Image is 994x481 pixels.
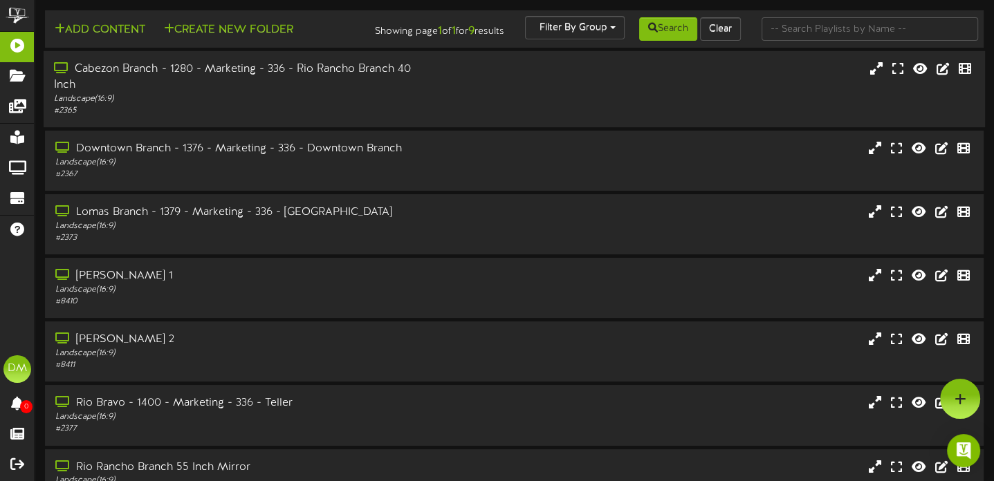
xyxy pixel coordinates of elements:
[55,296,425,308] div: # 8410
[55,141,425,157] div: Downtown Branch - 1376 - Marketing - 336 - Downtown Branch
[438,25,442,37] strong: 1
[452,25,456,37] strong: 1
[700,17,741,41] button: Clear
[55,220,425,232] div: Landscape ( 16:9 )
[55,268,425,284] div: [PERSON_NAME] 1
[639,17,697,41] button: Search
[55,460,425,475] div: Rio Rancho Branch 55 Inch Mirror
[54,93,425,105] div: Landscape ( 16:9 )
[54,62,425,93] div: Cabezon Branch - 1280 - Marketing - 336 - Rio Rancho Branch 40 Inch
[947,434,980,467] div: Open Intercom Messenger
[55,359,425,371] div: # 8411
[55,348,425,359] div: Landscape ( 16:9 )
[54,105,425,117] div: # 2365
[55,411,425,423] div: Landscape ( 16:9 )
[55,232,425,244] div: # 2373
[160,21,297,39] button: Create New Folder
[55,284,425,296] div: Landscape ( 16:9 )
[55,332,425,348] div: [PERSON_NAME] 2
[525,16,625,39] button: Filter By Group
[468,25,475,37] strong: 9
[356,16,515,39] div: Showing page of for results
[55,423,425,435] div: # 2377
[20,400,33,413] span: 0
[3,355,31,383] div: DM
[50,21,149,39] button: Add Content
[55,157,425,169] div: Landscape ( 16:9 )
[55,169,425,180] div: # 2367
[55,395,425,411] div: Rio Bravo - 1400 - Marketing - 336 - Teller
[762,17,978,41] input: -- Search Playlists by Name --
[55,205,425,220] div: Lomas Branch - 1379 - Marketing - 336 - [GEOGRAPHIC_DATA]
